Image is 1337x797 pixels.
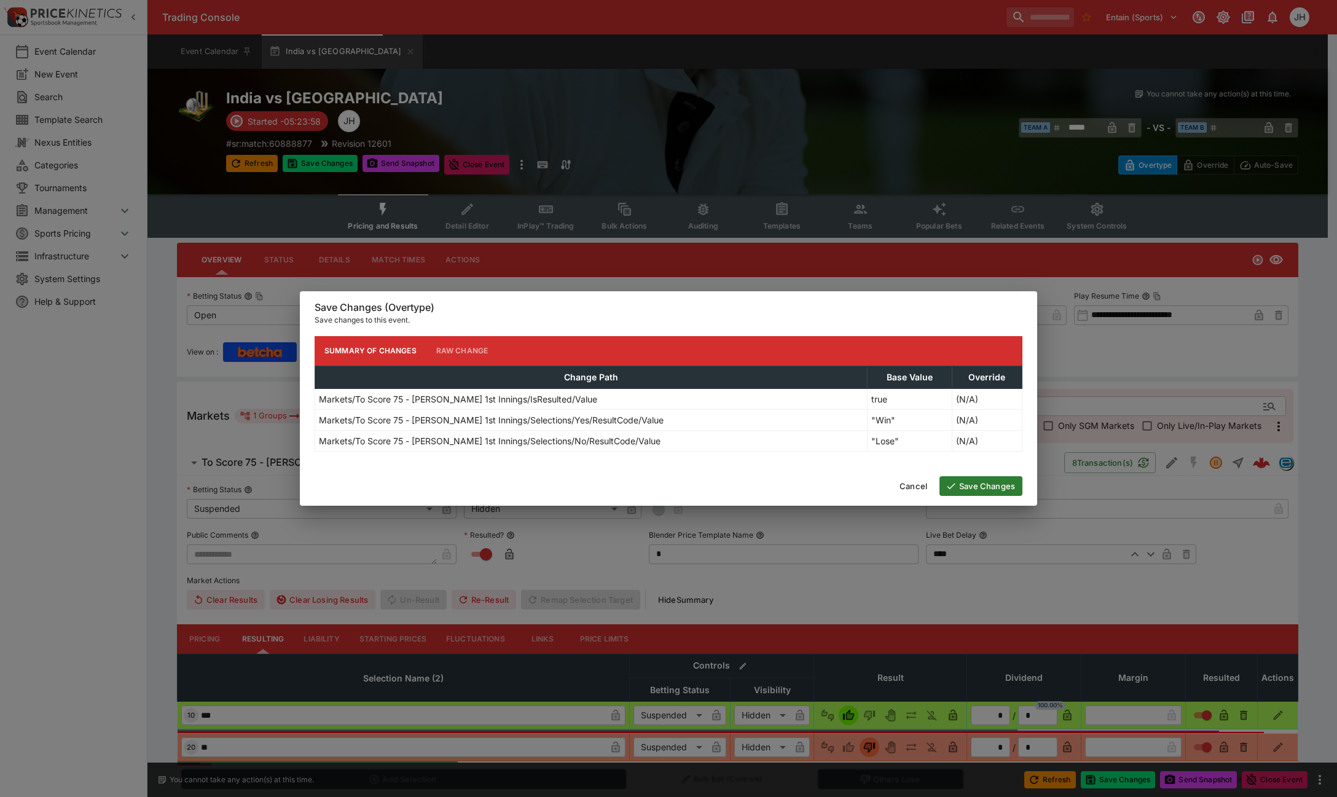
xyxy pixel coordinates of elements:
td: (N/A) [952,388,1022,409]
p: Markets/To Score 75 - [PERSON_NAME] 1st Innings/Selections/No/ResultCode/Value [319,434,661,447]
p: Markets/To Score 75 - [PERSON_NAME] 1st Innings/Selections/Yes/ResultCode/Value [319,414,664,426]
button: Save Changes [939,476,1022,496]
button: Cancel [892,476,935,496]
td: "Win" [867,409,952,430]
p: Save changes to this event. [315,314,1022,326]
th: Base Value [867,366,952,388]
p: Markets/To Score 75 - [PERSON_NAME] 1st Innings/IsResulted/Value [319,393,597,406]
h6: Save Changes (Overtype) [315,301,1022,314]
td: (N/A) [952,430,1022,451]
th: Override [952,366,1022,388]
button: Raw Change [426,336,498,366]
td: true [867,388,952,409]
td: "Lose" [867,430,952,451]
td: (N/A) [952,409,1022,430]
th: Change Path [315,366,868,388]
button: Summary of Changes [315,336,426,366]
